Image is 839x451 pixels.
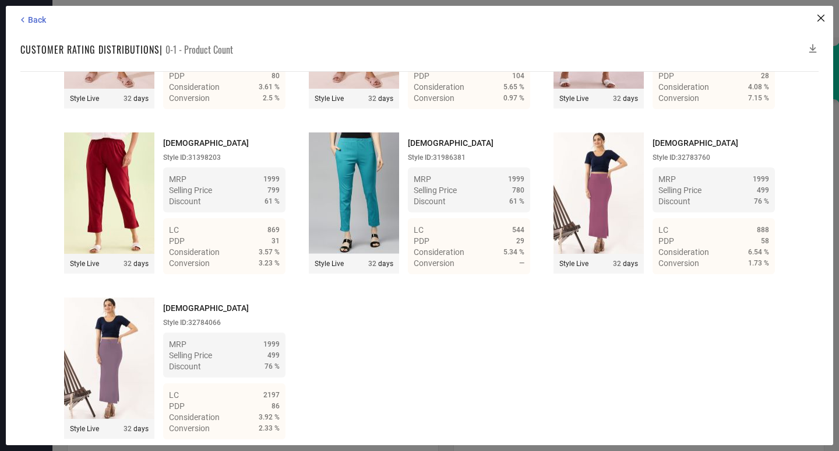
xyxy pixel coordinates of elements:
[757,226,769,234] span: 888
[658,174,676,184] span: MRP
[169,424,210,433] span: Conversion
[259,424,280,432] span: 2.33 %
[169,236,185,246] span: PDP
[414,93,454,103] span: Conversion
[272,402,280,410] span: 86
[267,186,280,194] span: 799
[658,236,674,246] span: PDP
[519,259,524,267] span: —
[64,298,154,419] img: Style preview image
[414,197,446,206] span: Discount
[169,71,185,81] span: PDP
[613,260,621,268] span: 32
[165,43,233,57] span: 0-1 - Product Count
[163,319,285,327] div: Style ID: 32784066
[368,260,393,268] span: days
[64,132,154,254] img: Style preview image
[124,425,149,433] span: days
[653,153,775,162] div: Style ID: 32783760
[124,95,149,103] span: days
[414,82,464,92] span: Consideration
[263,391,280,399] span: 2197
[414,258,454,268] span: Conversion
[163,138,249,148] span: [DEMOGRAPHIC_DATA]
[748,259,769,267] span: 1.73 %
[169,351,212,360] span: Selling Price
[512,226,524,234] span: 544
[28,15,46,25] span: Back
[267,351,280,359] span: 499
[408,153,530,162] div: Style ID: 31986381
[408,138,493,148] span: [DEMOGRAPHIC_DATA]
[761,72,769,80] span: 28
[315,95,344,103] span: Style Live
[658,258,699,268] span: Conversion
[259,259,280,267] span: 3.23 %
[559,260,588,268] span: Style Live
[169,340,186,349] span: MRP
[265,197,280,205] span: 61 %
[124,260,132,268] span: 32
[169,258,210,268] span: Conversion
[259,83,280,91] span: 3.61 %
[272,237,280,245] span: 31
[272,72,280,80] span: 80
[554,132,644,254] img: Style preview image
[368,260,376,268] span: 32
[503,248,524,256] span: 5.34 %
[315,260,344,268] span: Style Live
[263,340,280,348] span: 1999
[658,71,674,81] span: PDP
[309,132,399,254] img: Style preview image
[169,186,212,195] span: Selling Price
[163,303,249,313] span: [DEMOGRAPHIC_DATA]
[748,248,769,256] span: 6.54 %
[414,186,457,195] span: Selling Price
[20,43,163,57] h1: Customer rating distributions |
[169,247,220,257] span: Consideration
[414,236,429,246] span: PDP
[503,94,524,102] span: 0.97 %
[124,260,149,268] span: days
[658,93,699,103] span: Conversion
[169,362,201,371] span: Discount
[124,95,132,103] span: 32
[512,186,524,194] span: 780
[753,175,769,183] span: 1999
[267,226,280,234] span: 869
[169,197,201,206] span: Discount
[414,225,424,235] span: LC
[509,197,524,205] span: 61 %
[368,95,376,103] span: 32
[658,197,690,206] span: Discount
[761,237,769,245] span: 58
[748,83,769,91] span: 4.08 %
[757,186,769,194] span: 499
[124,425,132,433] span: 32
[169,93,210,103] span: Conversion
[748,94,769,102] span: 7.15 %
[259,248,280,256] span: 3.57 %
[163,153,285,162] div: Style ID: 31398203
[658,186,701,195] span: Selling Price
[658,225,668,235] span: LC
[613,95,621,103] span: 32
[503,83,524,91] span: 5.65 %
[169,82,220,92] span: Consideration
[508,175,524,183] span: 1999
[754,197,769,205] span: 76 %
[653,138,738,148] span: [DEMOGRAPHIC_DATA]
[70,95,99,103] span: Style Live
[169,390,179,400] span: LC
[559,95,588,103] span: Style Live
[512,72,524,80] span: 104
[658,247,709,257] span: Consideration
[70,260,99,268] span: Style Live
[265,362,280,370] span: 76 %
[169,401,185,411] span: PDP
[613,95,638,103] span: days
[70,425,99,433] span: Style Live
[414,71,429,81] span: PDP
[658,82,709,92] span: Consideration
[414,174,431,184] span: MRP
